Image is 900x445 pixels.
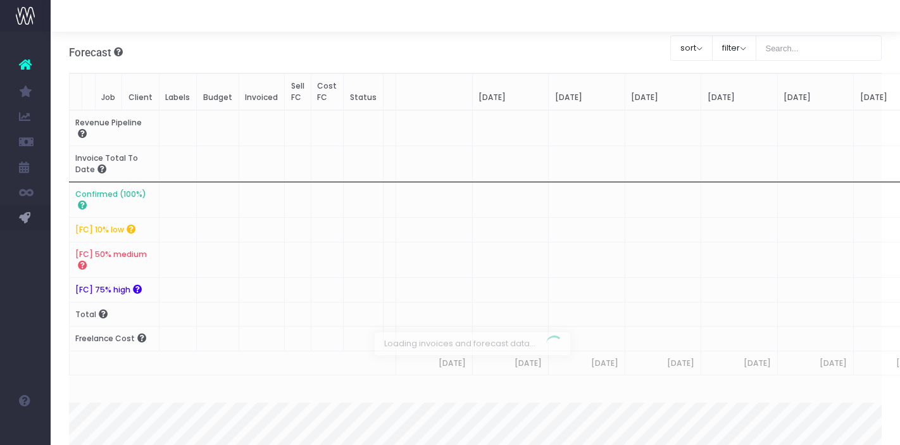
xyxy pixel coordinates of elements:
button: filter [712,35,756,61]
button: sort [670,35,713,61]
img: images/default_profile_image.png [16,420,35,439]
span: Forecast [69,46,111,59]
span: Loading invoices and forecast data... [375,332,545,355]
input: Search... [756,35,882,61]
